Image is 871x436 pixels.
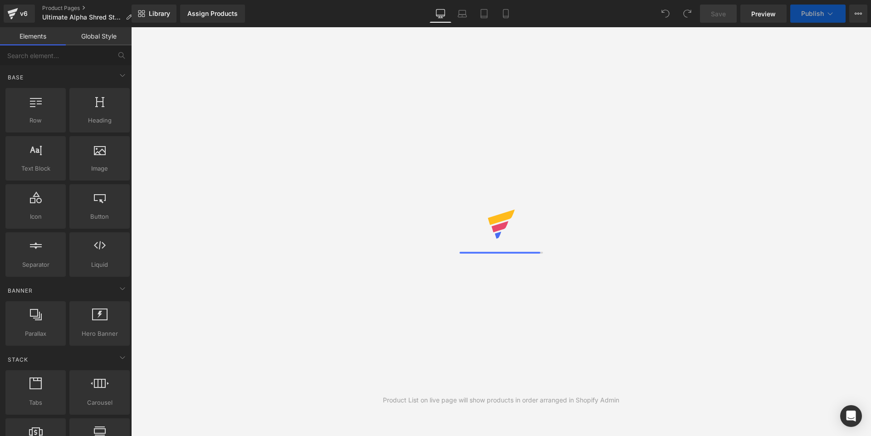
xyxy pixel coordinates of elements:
a: v6 [4,5,35,23]
span: Separator [8,260,63,269]
span: Preview [751,9,776,19]
a: Preview [740,5,787,23]
span: Library [149,10,170,18]
button: Publish [790,5,846,23]
span: Liquid [72,260,127,269]
div: v6 [18,8,29,20]
a: Global Style [66,27,132,45]
span: Row [8,116,63,125]
span: Ultimate Alpha Shred Stack [42,14,122,21]
button: Redo [678,5,696,23]
span: Tabs [8,398,63,407]
span: Base [7,73,24,82]
button: Undo [656,5,675,23]
span: Button [72,212,127,221]
a: Mobile [495,5,517,23]
span: Hero Banner [72,329,127,338]
span: Image [72,164,127,173]
button: More [849,5,867,23]
span: Icon [8,212,63,221]
a: New Library [132,5,176,23]
span: Parallax [8,329,63,338]
a: Product Pages [42,5,139,12]
span: Heading [72,116,127,125]
span: Stack [7,355,29,364]
div: Assign Products [187,10,238,17]
span: Text Block [8,164,63,173]
span: Banner [7,286,34,295]
span: Publish [801,10,824,17]
span: Carousel [72,398,127,407]
a: Desktop [430,5,451,23]
div: Open Intercom Messenger [840,405,862,427]
a: Laptop [451,5,473,23]
a: Tablet [473,5,495,23]
div: Product List on live page will show products in order arranged in Shopify Admin [383,395,619,405]
span: Save [711,9,726,19]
